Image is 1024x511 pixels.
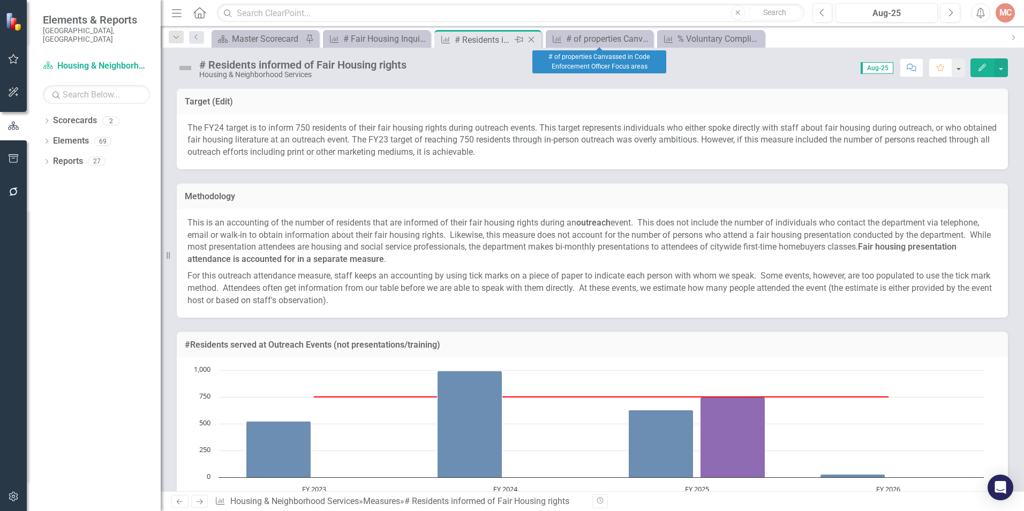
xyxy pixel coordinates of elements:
[532,50,666,73] div: # of properties Canvassed in Code Enforcement Officer Focus areas
[576,217,611,228] strong: outreach
[53,115,97,127] a: Scorecards
[748,5,802,20] button: Search
[199,445,210,454] text: 250
[685,484,709,494] text: FY 2025
[53,135,89,147] a: Elements
[404,496,569,506] div: # Residents informed of Fair Housing rights
[214,32,303,46] a: Master Scorecard
[94,137,111,146] div: 69
[548,32,650,46] a: # of properties Canvassed in Code Enforcement Officer Focus areas
[185,340,1000,350] h3: #Residents served at Outreach Events (not presentations/training)
[988,475,1013,500] div: Open Intercom Messenger
[43,26,150,44] small: [GEOGRAPHIC_DATA], [GEOGRAPHIC_DATA]
[996,3,1015,22] button: MC
[207,471,210,481] text: 0
[629,410,694,478] path: FY 2025 , 630. Actual/YTD.
[185,192,1000,201] h3: Methodology
[5,12,24,31] img: ClearPoint Strategy
[455,33,512,47] div: # Residents informed of Fair Housing rights
[677,32,762,46] div: % Voluntary Compliance ([DATE]) for Housing
[102,116,119,125] div: 2
[230,496,359,506] a: Housing & Neighborhood Services
[246,422,311,478] path: FY 2023, 525. Actual/YTD.
[199,418,210,427] text: 500
[566,32,650,46] div: # of properties Canvassed in Code Enforcement Officer Focus areas
[701,397,765,478] path: FY 2025 , 750. Estimate.
[194,364,210,374] text: 1,000
[232,32,303,46] div: Master Scorecard
[43,85,150,104] input: Search Below...
[185,97,1000,107] h3: Target (Edit)
[199,391,210,401] text: 750
[343,32,427,46] div: # Fair Housing Inquiries Accepted for Investigation
[246,371,885,478] g: Actual/YTD, series 1 of 3. Bar series with 4 bars.
[187,217,997,268] p: This is an accounting of the number of residents that are informed of their fair housing rights d...
[660,32,762,46] a: % Voluntary Compliance ([DATE]) for Housing
[438,371,502,478] path: FY 2024, 993. Actual/YTD.
[876,484,900,494] text: FY 2026
[199,59,406,71] div: # Residents informed of Fair Housing rights
[861,62,893,74] span: Aug-25
[187,268,997,307] p: For this outreach attendance measure, staff keeps an accounting by using tick marks on a piece of...
[177,59,194,77] img: Not Defined
[820,475,885,478] path: FY 2026, 30. Actual/YTD.
[493,484,518,494] text: FY 2024
[217,4,804,22] input: Search ClearPoint...
[326,32,427,46] a: # Fair Housing Inquiries Accepted for Investigation
[199,71,406,79] div: Housing & Neighborhood Services
[835,3,938,22] button: Aug-25
[88,157,106,166] div: 27
[43,13,150,26] span: Elements & Reports
[215,495,584,508] div: » »
[763,8,786,17] span: Search
[53,155,83,168] a: Reports
[839,7,934,20] div: Aug-25
[312,395,891,399] g: Target, series 2 of 3. Line with 4 data points.
[363,496,400,506] a: Measures
[43,60,150,72] a: Housing & Neighborhood Services
[302,484,326,494] text: FY 2023
[187,123,997,157] span: The FY24 target is to inform 750 residents of their fair housing rights during outreach events. T...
